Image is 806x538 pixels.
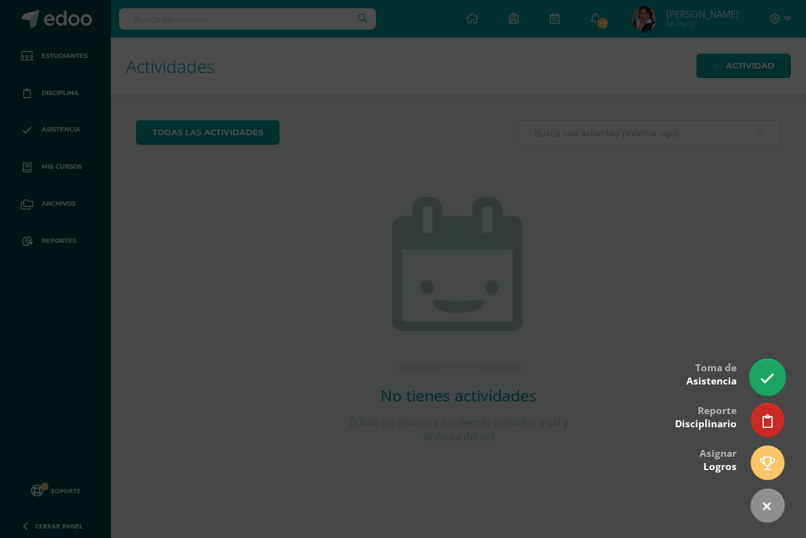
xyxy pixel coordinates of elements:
span: Asistencia [686,374,737,388]
div: Reporte [675,396,737,437]
div: Toma de [686,353,737,394]
div: Asignar [700,439,737,479]
span: Logros [703,460,737,473]
span: Disciplinario [675,417,737,430]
